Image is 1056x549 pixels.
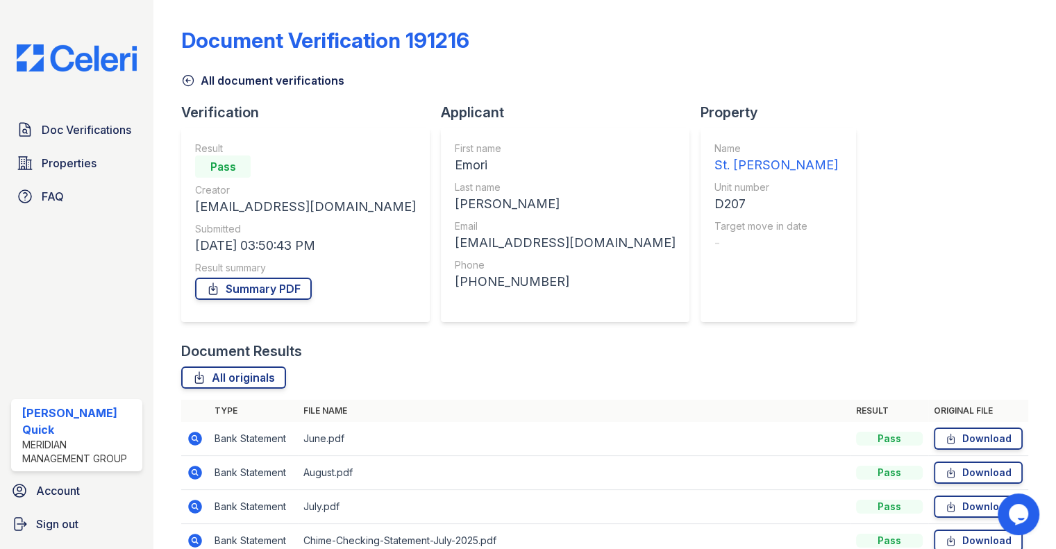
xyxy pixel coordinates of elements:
div: Email [455,219,676,233]
a: Download [934,428,1023,450]
div: First name [455,142,676,155]
span: Sign out [36,516,78,532]
div: Result [195,142,416,155]
a: Account [6,477,148,505]
div: Property [701,103,867,122]
div: Unit number [714,180,838,194]
div: [EMAIL_ADDRESS][DOMAIN_NAME] [195,197,416,217]
a: All document verifications [181,72,344,89]
iframe: chat widget [998,493,1042,535]
td: July.pdf [298,490,850,524]
div: [EMAIL_ADDRESS][DOMAIN_NAME] [455,233,676,253]
div: Document Verification 191216 [181,28,469,53]
span: FAQ [42,188,64,205]
div: [DATE] 03:50:43 PM [195,236,416,255]
th: Original file [928,400,1028,422]
div: Name [714,142,838,155]
div: [PHONE_NUMBER] [455,272,676,292]
a: Download [934,496,1023,518]
div: Pass [195,155,251,178]
a: Download [934,462,1023,484]
a: Summary PDF [195,278,312,300]
td: June.pdf [298,422,850,456]
a: All originals [181,366,286,389]
th: File name [298,400,850,422]
div: Result summary [195,261,416,275]
div: Document Results [181,341,302,361]
a: FAQ [11,183,142,210]
a: Properties [11,149,142,177]
div: Applicant [441,103,701,122]
th: Result [850,400,928,422]
div: [PERSON_NAME] Quick [22,405,137,438]
div: Creator [195,183,416,197]
div: Pass [856,466,923,480]
div: Emori [455,155,676,175]
div: Submitted [195,222,416,236]
div: Pass [856,534,923,548]
span: Properties [42,155,97,171]
div: Pass [856,500,923,514]
img: CE_Logo_Blue-a8612792a0a2168367f1c8372b55b34899dd931a85d93a1a3d3e32e68fde9ad4.png [6,44,148,71]
span: Account [36,482,80,499]
div: - [714,233,838,253]
td: Bank Statement [209,490,298,524]
a: Doc Verifications [11,116,142,144]
div: Last name [455,180,676,194]
div: St. [PERSON_NAME] [714,155,838,175]
div: [PERSON_NAME] [455,194,676,214]
td: Bank Statement [209,456,298,490]
th: Type [209,400,298,422]
div: Verification [181,103,441,122]
div: Meridian Management Group [22,438,137,466]
a: Sign out [6,510,148,538]
a: Name St. [PERSON_NAME] [714,142,838,175]
td: Bank Statement [209,422,298,456]
td: August.pdf [298,456,850,490]
div: Phone [455,258,676,272]
div: D207 [714,194,838,214]
div: Target move in date [714,219,838,233]
div: Pass [856,432,923,446]
span: Doc Verifications [42,121,131,138]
